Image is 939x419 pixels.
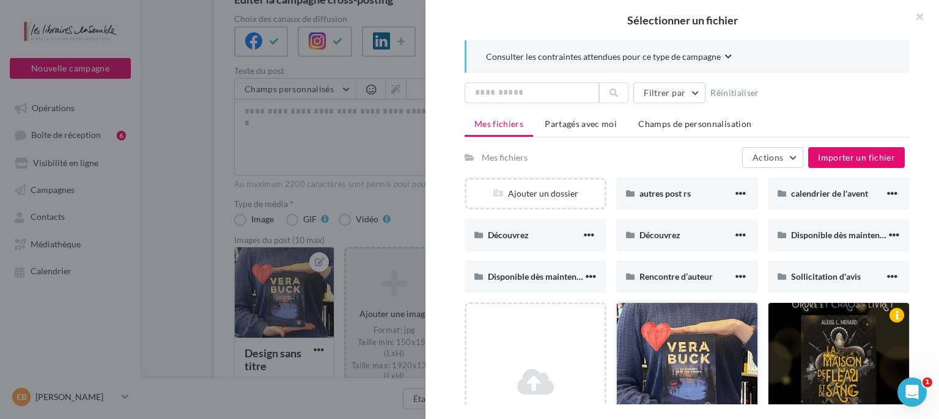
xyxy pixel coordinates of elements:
button: Actions [742,147,803,168]
span: 1 [922,377,932,387]
span: calendrier de l'avent [791,188,868,199]
span: Découvrez [639,230,680,240]
span: autres post rs [639,188,691,199]
iframe: Intercom live chat [897,377,927,407]
button: Consulter les contraintes attendues pour ce type de campagne [486,50,732,65]
span: Importer un fichier [818,152,895,162]
span: Sollicitation d'avis [791,271,861,282]
span: Découvrez [488,230,529,240]
span: Partagés avec moi [545,118,617,129]
span: Disponible dès maintenant dans notre librairie [488,271,663,282]
div: Ajouter un dossier [466,188,605,200]
span: Mes fichiers [474,118,523,129]
span: Champs de personnalisation [638,118,751,129]
span: Consulter les contraintes attendues pour ce type de campagne [486,51,721,63]
button: Réinitialiser [705,86,764,100]
div: Mes fichiers [482,151,528,164]
button: Filtrer par [633,82,705,103]
span: Rencontre d’auteur [639,271,713,282]
span: Actions [753,152,783,162]
button: Importer un fichier [808,147,905,168]
h2: Sélectionner un fichier [445,15,919,26]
